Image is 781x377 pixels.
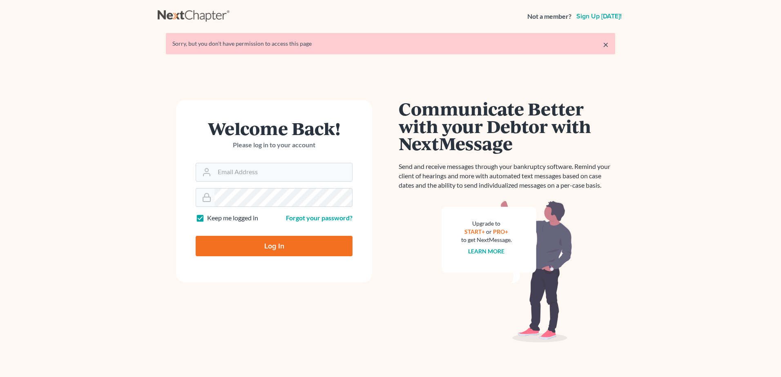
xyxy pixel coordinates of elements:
[399,162,615,190] p: Send and receive messages through your bankruptcy software. Remind your client of hearings and mo...
[286,214,353,222] a: Forgot your password?
[461,220,512,228] div: Upgrade to
[196,140,353,150] p: Please log in to your account
[493,228,509,235] a: PRO+
[527,12,571,21] strong: Not a member?
[196,120,353,137] h1: Welcome Back!
[575,13,623,20] a: Sign up [DATE]!
[461,236,512,244] div: to get NextMessage.
[442,200,572,343] img: nextmessage_bg-59042aed3d76b12b5cd301f8e5b87938c9018125f34e5fa2b7a6b67550977c72.svg
[469,248,505,255] a: Learn more
[196,236,353,256] input: Log In
[207,213,258,223] label: Keep me logged in
[399,100,615,152] h1: Communicate Better with your Debtor with NextMessage
[465,228,485,235] a: START+
[486,228,492,235] span: or
[603,40,609,49] a: ×
[172,40,609,48] div: Sorry, but you don't have permission to access this page
[214,163,352,181] input: Email Address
